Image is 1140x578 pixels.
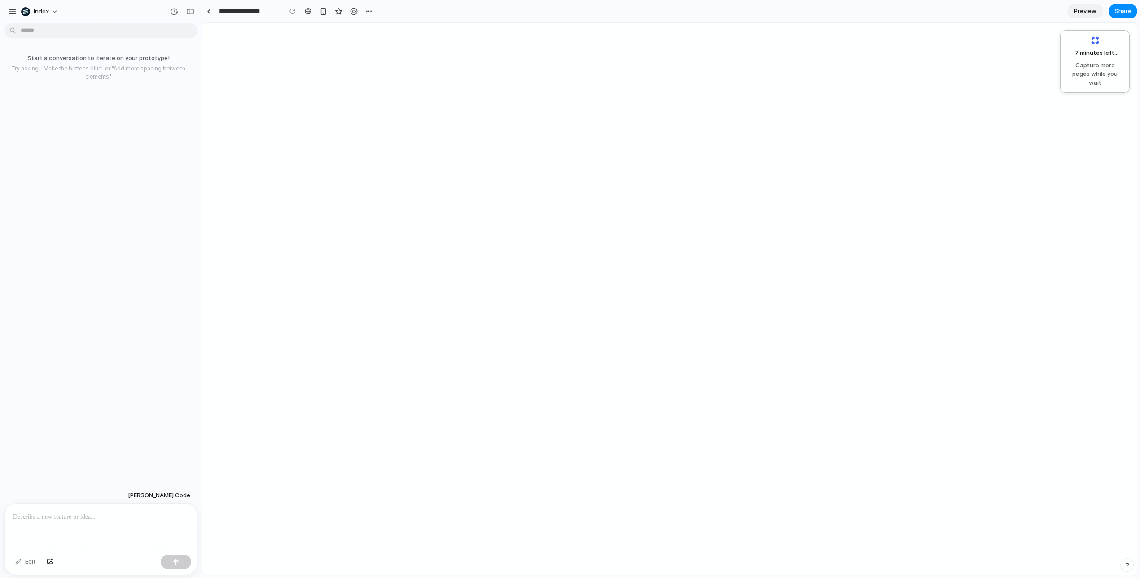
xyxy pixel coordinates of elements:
button: Share [1109,4,1137,18]
a: Preview [1067,4,1103,18]
p: Start a conversation to iterate on your prototype! [4,54,193,63]
button: [PERSON_NAME] Code [125,487,193,504]
button: Index [18,4,63,19]
p: Try asking: "Make the buttons blue" or "Add more spacing between elements" [4,65,193,81]
span: Capture more pages while you wait [1066,61,1124,88]
span: [PERSON_NAME] Code [128,491,190,500]
span: 7 minutes left ... [1068,48,1118,57]
span: Index [34,7,49,16]
span: Share [1114,7,1131,16]
span: Preview [1074,7,1096,16]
